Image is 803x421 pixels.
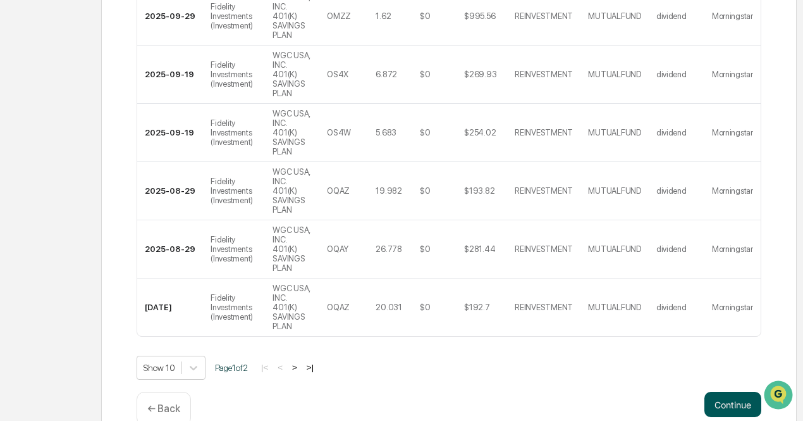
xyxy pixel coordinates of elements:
[13,96,35,119] img: 1746055101610-c473b297-6a78-478c-a979-82029cc54cd1
[704,162,761,220] td: Morningstar
[211,2,257,30] div: Fidelity Investments (Investment)
[211,293,257,322] div: Fidelity Investments (Investment)
[420,244,430,254] div: $0
[656,70,687,79] div: dividend
[420,70,430,79] div: $0
[656,303,687,312] div: dividend
[656,186,687,196] div: dividend
[126,214,153,223] span: Pylon
[92,160,102,170] div: 🗄️
[588,303,641,312] div: MUTUALFUND
[147,403,180,415] p: ← Back
[288,362,301,373] button: >
[211,118,257,147] div: Fidelity Investments (Investment)
[376,128,396,137] div: 5.683
[588,186,641,196] div: MUTUALFUND
[303,362,317,373] button: >|
[464,244,495,254] div: $281.44
[376,244,402,254] div: 26.778
[464,70,496,79] div: $269.93
[211,235,257,263] div: Fidelity Investments (Investment)
[43,109,160,119] div: We're available if you need us!
[656,244,687,254] div: dividend
[25,183,80,196] span: Data Lookup
[137,46,203,104] td: 2025-09-19
[656,128,687,137] div: dividend
[588,244,641,254] div: MUTUALFUND
[25,159,82,172] span: Preclearance
[43,96,207,109] div: Start new chat
[420,11,430,21] div: $0
[211,60,257,89] div: Fidelity Investments (Investment)
[464,11,495,21] div: $995.56
[137,279,203,336] td: [DATE]
[215,363,248,373] span: Page 1 of 2
[211,177,257,205] div: Fidelity Investments (Investment)
[515,11,573,21] div: REINVESTMENT
[515,128,573,137] div: REINVESTMENT
[13,26,230,46] p: How can we help?
[515,70,573,79] div: REINVESTMENT
[588,128,641,137] div: MUTUALFUND
[376,186,402,196] div: 19.982
[327,11,351,21] div: OMZZ
[420,128,430,137] div: $0
[515,303,573,312] div: REINVESTMENT
[13,160,23,170] div: 🖐️
[87,154,162,177] a: 🗄️Attestations
[376,303,402,312] div: 20.031
[656,11,687,21] div: dividend
[8,154,87,177] a: 🖐️Preclearance
[265,104,319,162] td: WGC USA, INC. 401(K) SAVINGS PLAN
[464,186,494,196] div: $193.82
[327,303,350,312] div: OQAZ
[13,184,23,194] div: 🔎
[137,220,203,279] td: 2025-08-29
[265,279,319,336] td: WGC USA, INC. 401(K) SAVINGS PLAN
[704,279,761,336] td: Morningstar
[515,244,573,254] div: REINVESTMENT
[464,128,496,137] div: $254.02
[515,186,573,196] div: REINVESTMENT
[8,178,85,201] a: 🔎Data Lookup
[420,303,430,312] div: $0
[464,303,489,312] div: $192.7
[327,128,351,137] div: OS4W
[704,220,761,279] td: Morningstar
[104,159,157,172] span: Attestations
[257,362,272,373] button: |<
[215,100,230,115] button: Start new chat
[265,46,319,104] td: WGC USA, INC. 401(K) SAVINGS PLAN
[588,70,641,79] div: MUTUALFUND
[704,392,761,417] button: Continue
[137,104,203,162] td: 2025-09-19
[763,379,797,413] iframe: Open customer support
[588,11,641,21] div: MUTUALFUND
[704,104,761,162] td: Morningstar
[327,186,350,196] div: OQAZ
[376,70,397,79] div: 6.872
[274,362,286,373] button: <
[89,213,153,223] a: Powered byPylon
[265,162,319,220] td: WGC USA, INC. 401(K) SAVINGS PLAN
[327,70,348,79] div: OS4X
[376,11,391,21] div: 1.62
[704,46,761,104] td: Morningstar
[265,220,319,279] td: WGC USA, INC. 401(K) SAVINGS PLAN
[137,162,203,220] td: 2025-08-29
[327,244,348,254] div: OQAY
[420,186,430,196] div: $0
